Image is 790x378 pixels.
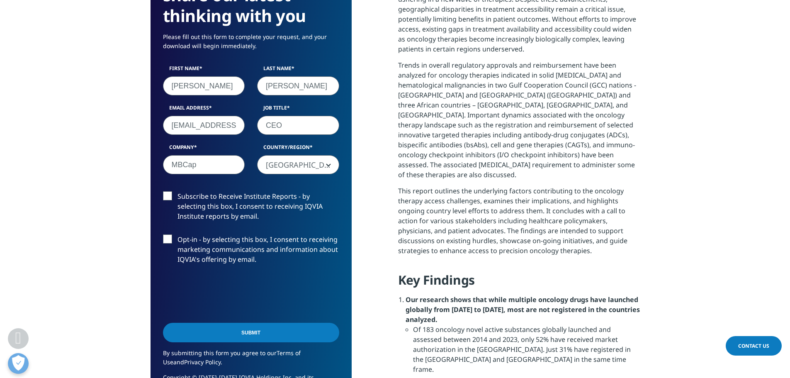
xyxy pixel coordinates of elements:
[257,65,339,76] label: Last Name
[163,104,245,116] label: Email Address
[163,191,339,226] label: Subscribe to Receive Institute Reports - by selecting this box, I consent to receiving IQVIA Inst...
[257,155,339,174] span: India
[398,272,640,295] h4: Key Findings
[163,32,339,57] p: Please fill out this form to complete your request, and your download will begin immediately.
[163,323,339,342] input: Submit
[184,358,221,366] a: Privacy Policy
[406,295,640,324] strong: Our research shows that while multiple oncology drugs have launched globally from [DATE] to [DATE...
[726,336,782,356] a: Contact Us
[163,278,289,310] iframe: reCAPTCHA
[258,156,339,175] span: India
[163,144,245,155] label: Company
[738,342,769,349] span: Contact Us
[257,144,339,155] label: Country/Region
[8,353,29,374] button: Open Preferences
[398,60,640,186] p: Trends in overall regulatory approvals and reimbursement have been analyzed for oncology therapie...
[163,65,245,76] label: First Name
[257,104,339,116] label: Job Title
[398,186,640,262] p: This report outlines the underlying factors contributing to the oncology therapy access challenge...
[163,234,339,269] label: Opt-in - by selecting this box, I consent to receiving marketing communications and information a...
[163,349,339,373] p: By submitting this form you agree to our and .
